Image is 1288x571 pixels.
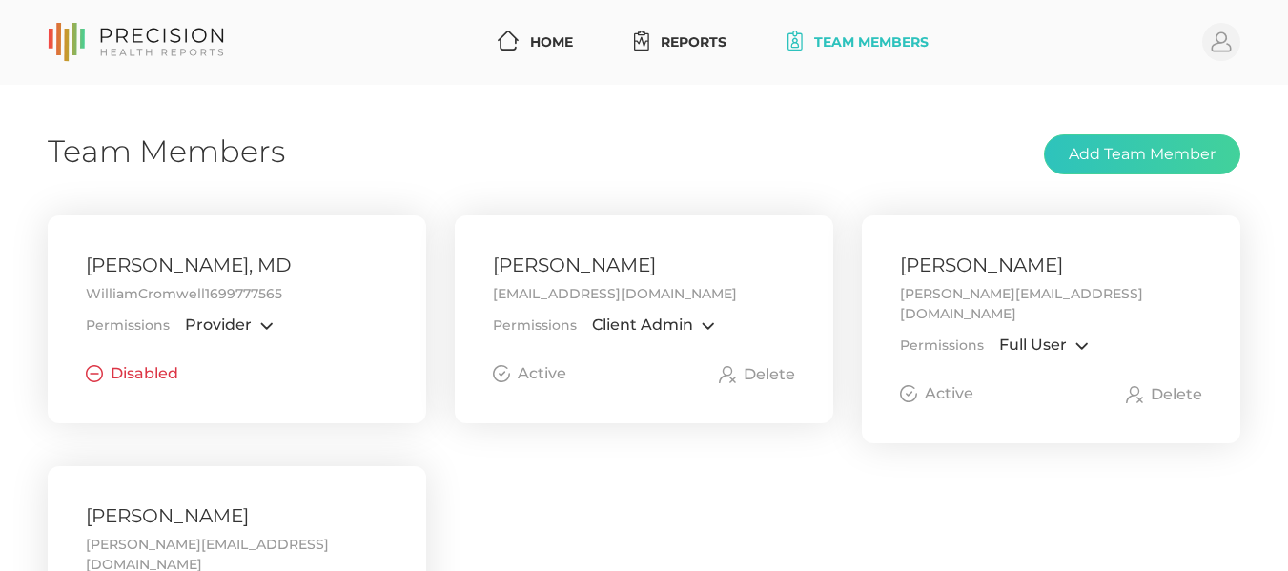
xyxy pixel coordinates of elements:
[999,336,1067,355] span: Full User
[626,25,734,60] a: Reports
[719,365,795,384] button: Delete
[900,284,1202,324] div: [PERSON_NAME][EMAIL_ADDRESS][DOMAIN_NAME]
[86,504,388,527] h4: [PERSON_NAME]
[493,254,795,276] h4: [PERSON_NAME]
[252,316,253,335] input: Search for option
[493,284,795,304] div: [EMAIL_ADDRESS][DOMAIN_NAME]
[86,316,170,336] span: Permissions
[999,336,1089,355] div: Search for option
[86,362,178,385] div: Disabled
[693,316,694,335] input: Search for option
[780,25,936,60] a: Team Members
[900,336,984,356] span: Permissions
[900,254,1202,276] h4: [PERSON_NAME]
[900,382,973,405] div: Active
[1067,336,1068,355] input: Search for option
[592,316,693,335] span: Client Admin
[86,254,388,276] h4: [PERSON_NAME], MD
[185,316,274,335] div: Search for option
[493,362,566,385] div: Active
[592,316,715,335] div: Search for option
[1044,134,1240,174] button: Add Team Member
[493,316,577,336] span: Permissions
[490,25,581,60] a: Home
[48,133,285,170] h1: Team Members
[1126,385,1202,404] button: Delete
[86,284,388,304] div: WilliamCromwell1699777565
[185,316,252,335] span: Provider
